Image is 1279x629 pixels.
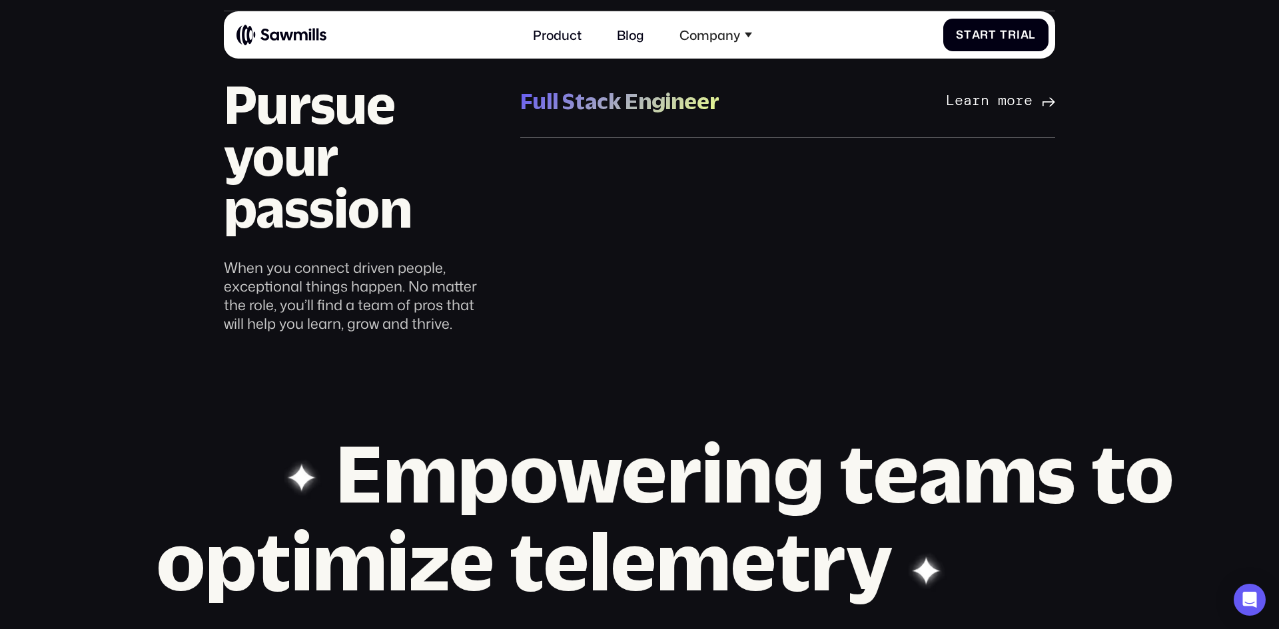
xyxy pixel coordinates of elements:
[224,79,492,234] h2: Pursue your passion
[524,17,592,52] a: Product
[608,17,654,52] a: Blog
[1008,28,1017,41] span: r
[989,28,997,41] span: t
[1017,28,1021,41] span: i
[669,17,761,52] div: Company
[946,93,1033,110] div: Learn more
[972,28,981,41] span: a
[277,429,1231,517] div: Empowering teams to
[1000,28,1008,41] span: T
[1029,28,1036,41] span: l
[520,87,719,116] div: Full Stack Engineer
[99,517,951,604] div: optimize telemetry
[224,258,492,333] div: When you connect driven people, exceptional things happen. No matter the role, you’ll find a team...
[980,28,989,41] span: r
[964,28,972,41] span: t
[943,19,1049,51] a: StartTrial
[1021,28,1029,41] span: a
[956,28,964,41] span: S
[520,66,1055,138] a: Full Stack EngineerLearn more
[1234,584,1266,616] div: Open Intercom Messenger
[679,27,740,43] div: Company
